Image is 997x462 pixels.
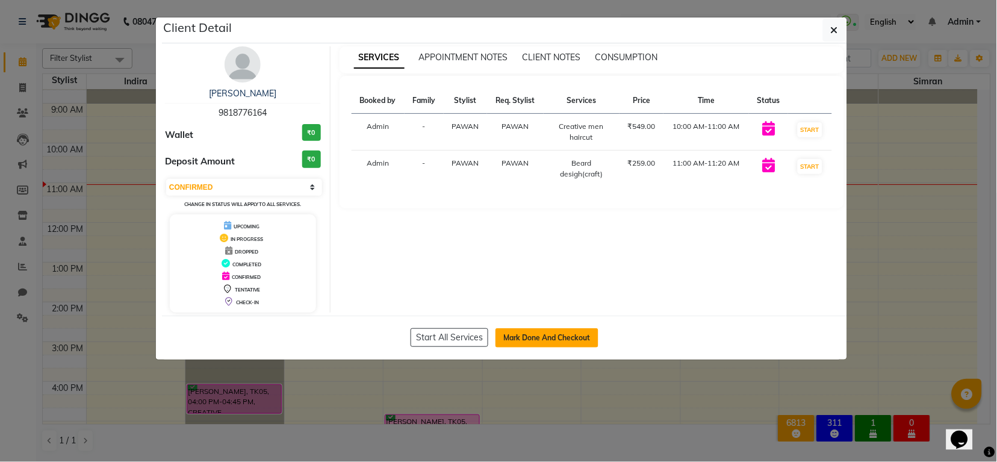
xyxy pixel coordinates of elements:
div: ₹549.00 [627,121,657,132]
span: APPOINTMENT NOTES [419,52,508,63]
td: 10:00 AM-11:00 AM [663,114,749,151]
button: Start All Services [411,328,488,347]
td: - [405,151,444,187]
span: CONSUMPTION [595,52,658,63]
td: - [405,114,444,151]
span: PAWAN [502,158,529,167]
span: COMPLETED [232,261,261,267]
button: Mark Done And Checkout [495,328,598,348]
span: PAWAN [452,158,479,167]
button: START [798,159,822,174]
th: Stylist [444,88,487,114]
a: [PERSON_NAME] [209,88,276,99]
span: SERVICES [354,47,405,69]
span: CLIENT NOTES [523,52,581,63]
span: UPCOMING [234,223,259,229]
span: PAWAN [502,122,529,131]
span: CONFIRMED [232,274,261,280]
h3: ₹0 [302,151,321,168]
th: Time [663,88,749,114]
span: Wallet [165,128,193,142]
div: Creative men haircut [551,121,612,143]
span: DROPPED [235,249,258,255]
span: CHECK-IN [236,299,259,305]
button: START [798,122,822,137]
th: Family [405,88,444,114]
th: Services [544,88,620,114]
span: 9818776164 [219,107,267,118]
th: Price [620,88,664,114]
small: Change in status will apply to all services. [184,201,302,207]
th: Req. Stylist [487,88,544,114]
h3: ₹0 [302,124,321,142]
th: Status [749,88,788,114]
span: TENTATIVE [235,287,261,293]
span: IN PROGRESS [231,236,263,242]
th: Booked by [352,88,405,114]
td: Admin [352,151,405,187]
td: Admin [352,114,405,151]
span: Deposit Amount [165,155,235,169]
iframe: chat widget [946,414,985,450]
img: avatar [225,46,261,83]
div: Beard desigh(craft) [551,158,612,179]
td: 11:00 AM-11:20 AM [663,151,749,187]
h5: Client Detail [163,19,232,37]
span: PAWAN [452,122,479,131]
div: ₹259.00 [627,158,657,169]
